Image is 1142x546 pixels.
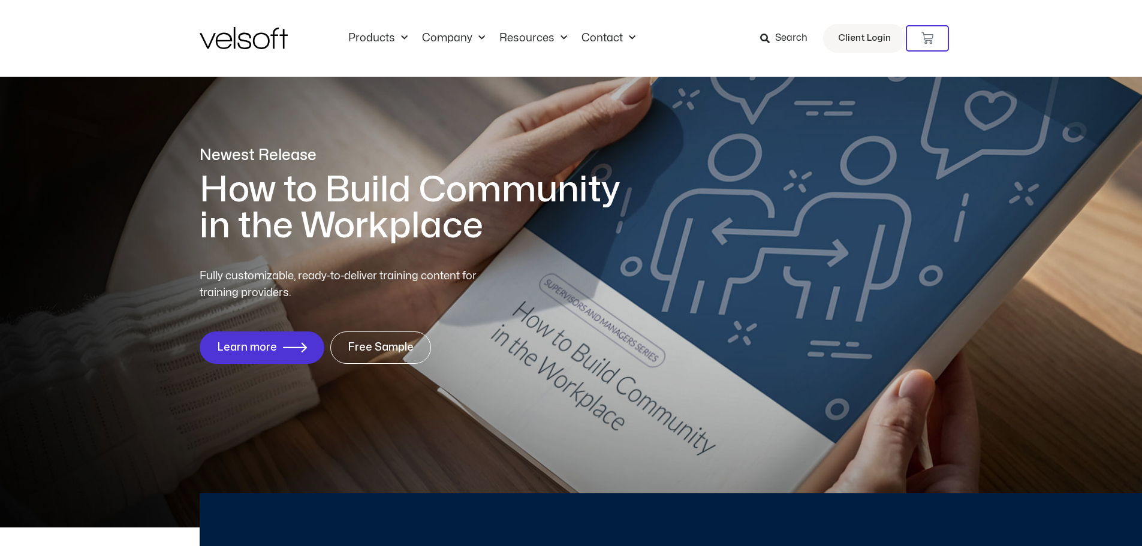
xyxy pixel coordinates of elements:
nav: Menu [341,32,643,45]
span: Learn more [217,342,277,354]
a: Free Sample [330,331,431,364]
span: Search [775,31,807,46]
p: Newest Release [200,145,637,166]
a: Learn more [200,331,324,364]
img: Velsoft Training Materials [200,27,288,49]
span: Free Sample [348,342,414,354]
p: Fully customizable, ready-to-deliver training content for training providers. [200,268,498,301]
a: Client Login [823,24,906,53]
a: ProductsMenu Toggle [341,32,415,45]
a: ResourcesMenu Toggle [492,32,574,45]
a: ContactMenu Toggle [574,32,643,45]
h1: How to Build Community in the Workplace [200,172,637,244]
a: Search [760,28,816,49]
a: CompanyMenu Toggle [415,32,492,45]
span: Client Login [838,31,891,46]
